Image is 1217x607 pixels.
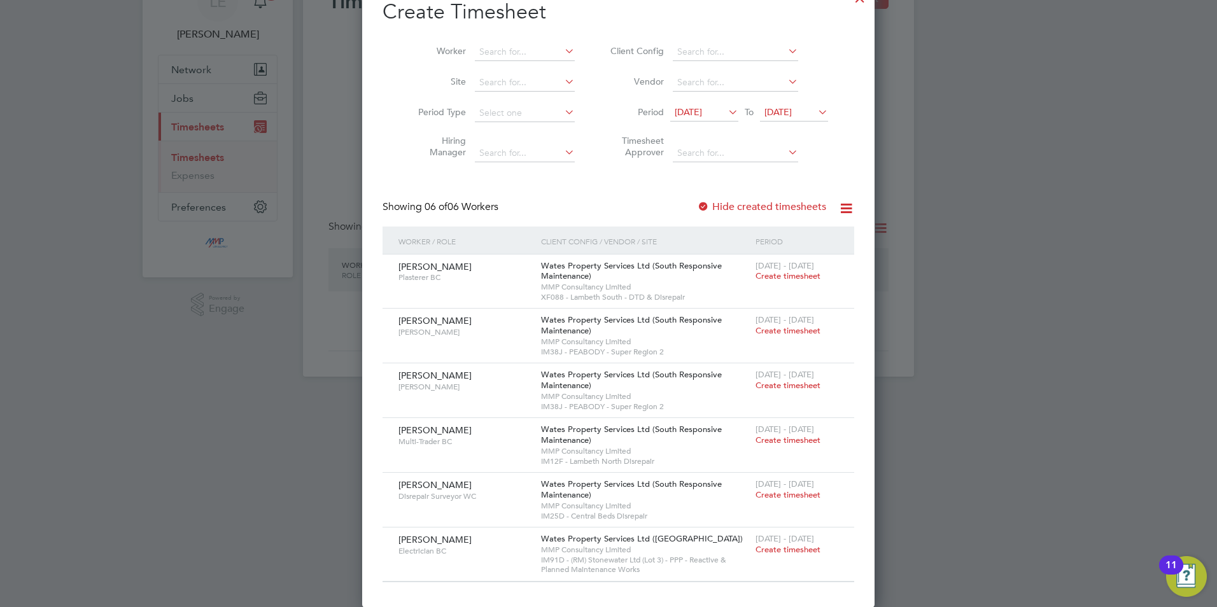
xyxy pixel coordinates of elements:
span: [PERSON_NAME] [398,534,472,545]
span: Plasterer BC [398,272,531,283]
label: Vendor [607,76,664,87]
input: Search for... [673,144,798,162]
span: 06 of [425,200,447,213]
div: Period [752,227,841,256]
span: IM12F - Lambeth North Disrepair [541,456,749,466]
span: [PERSON_NAME] [398,424,472,436]
span: Wates Property Services Ltd (South Responsive Maintenance) [541,314,722,336]
span: [DATE] - [DATE] [756,533,814,544]
span: [PERSON_NAME] [398,370,472,381]
span: [PERSON_NAME] [398,261,472,272]
span: [DATE] - [DATE] [756,424,814,435]
span: Multi-Trader BC [398,436,531,447]
span: MMP Consultancy Limited [541,282,749,292]
span: To [741,104,757,120]
span: [PERSON_NAME] [398,479,472,491]
span: Wates Property Services Ltd (South Responsive Maintenance) [541,424,722,445]
span: Create timesheet [756,489,820,500]
span: XF088 - Lambeth South - DTD & Disrepair [541,292,749,302]
span: IM38J - PEABODY - Super Region 2 [541,401,749,412]
input: Search for... [673,43,798,61]
span: Electrician BC [398,546,531,556]
label: Site [409,76,466,87]
span: IM38J - PEABODY - Super Region 2 [541,347,749,357]
span: IM25D - Central Beds Disrepair [541,511,749,521]
label: Period Type [409,106,466,118]
span: [PERSON_NAME] [398,315,472,326]
span: 06 Workers [425,200,498,213]
span: MMP Consultancy Limited [541,391,749,401]
span: Wates Property Services Ltd (South Responsive Maintenance) [541,260,722,282]
span: [DATE] - [DATE] [756,314,814,325]
span: MMP Consultancy Limited [541,337,749,347]
input: Search for... [475,43,575,61]
span: Wates Property Services Ltd (South Responsive Maintenance) [541,478,722,500]
span: MMP Consultancy Limited [541,446,749,456]
span: Create timesheet [756,270,820,281]
span: Create timesheet [756,380,820,391]
input: Select one [475,104,575,122]
input: Search for... [673,74,798,92]
span: [DATE] - [DATE] [756,260,814,271]
span: Disrepair Surveyor WC [398,491,531,501]
div: Client Config / Vendor / Site [538,227,752,256]
label: Hide created timesheets [697,200,826,213]
div: Worker / Role [395,227,538,256]
button: Open Resource Center, 11 new notifications [1166,556,1207,597]
span: Wates Property Services Ltd ([GEOGRAPHIC_DATA]) [541,533,743,544]
span: Create timesheet [756,325,820,336]
label: Period [607,106,664,118]
span: MMP Consultancy Limited [541,545,749,555]
label: Hiring Manager [409,135,466,158]
span: [PERSON_NAME] [398,382,531,392]
div: 11 [1165,565,1177,582]
label: Timesheet Approver [607,135,664,158]
div: Showing [383,200,501,214]
span: IM91D - (RM) Stonewater Ltd (Lot 3) - PPP - Reactive & Planned Maintenance Works [541,555,749,575]
input: Search for... [475,74,575,92]
label: Client Config [607,45,664,57]
span: [DATE] - [DATE] [756,478,814,489]
span: [PERSON_NAME] [398,327,531,337]
span: [DATE] - [DATE] [756,369,814,380]
span: Create timesheet [756,544,820,555]
span: MMP Consultancy Limited [541,501,749,511]
span: Create timesheet [756,435,820,445]
span: [DATE] [675,106,702,118]
span: Wates Property Services Ltd (South Responsive Maintenance) [541,369,722,391]
span: [DATE] [764,106,792,118]
input: Search for... [475,144,575,162]
label: Worker [409,45,466,57]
